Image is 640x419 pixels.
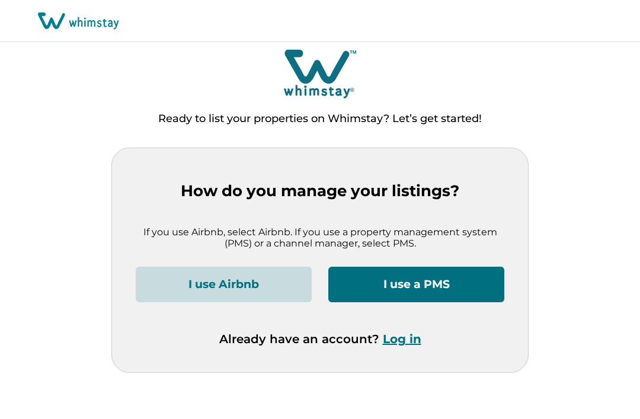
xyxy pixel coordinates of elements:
p: Ready to list your properties on Whimstay? Let’s get started! [158,113,482,125]
p: Already have an account? [219,332,421,346]
p: How do you manage your listings? [136,182,504,200]
button: I use a PMS [328,267,504,302]
button: Log in [383,332,421,346]
button: I use Airbnb [136,267,312,302]
p: If you use Airbnb, select Airbnb. If you use a property management system (PMS) or a channel mana... [136,226,504,250]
